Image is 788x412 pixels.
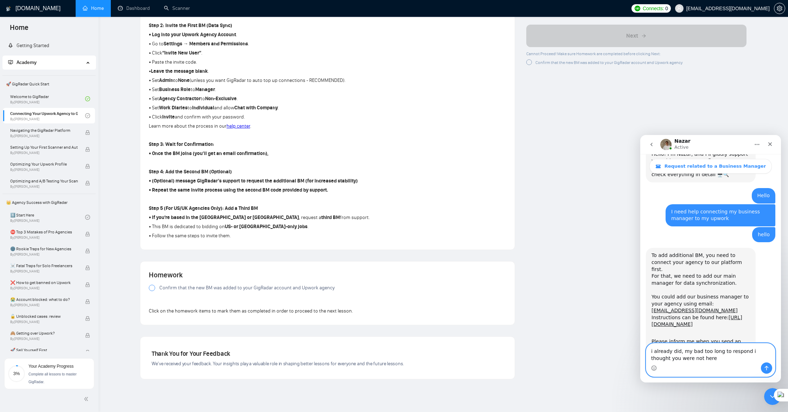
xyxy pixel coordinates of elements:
[205,96,237,102] strong: Non-Exclusive
[8,60,13,65] span: fund-projection-screen
[149,67,498,75] p: • .
[10,252,78,257] span: By [PERSON_NAME]
[6,113,115,235] div: To add additional BM, you need to connect your agency to our platform first.For that, we need to ...
[85,164,90,169] span: lock
[10,330,78,337] span: 🙈 Getting over Upwork?
[6,113,135,251] div: Nazar says…
[8,371,25,376] span: 3%
[159,105,188,111] strong: Work Diaries
[159,77,173,83] strong: Admin
[149,58,498,66] p: • Paste the invite code.
[535,60,683,65] span: Confirm that the new BM was added to your GigRadar account and Upwork agency
[321,214,340,220] strong: third BM
[764,388,781,405] iframe: Intercom live chat
[11,203,110,231] div: Please inform me when you send an invitation so that I can verify that it has been automatically ...
[4,22,34,37] span: Home
[10,303,78,307] span: By [PERSON_NAME]
[195,86,215,92] strong: Manager
[149,214,498,221] p: , request a from support.
[164,5,190,11] a: searchScanner
[10,185,78,189] span: By [PERSON_NAME]
[162,114,175,120] strong: Invite
[10,296,78,303] span: 😭 Account blocked: what to do?
[10,286,78,290] span: By [PERSON_NAME]
[526,25,747,47] button: Next
[10,108,85,123] a: Connecting Your Upwork Agency to GigRadarBy[PERSON_NAME]
[149,150,268,156] strong: • Once the BM joins (you’ll get an email confirmation),
[6,3,11,14] img: logo
[149,95,498,103] p: • Set to .
[234,105,278,111] strong: Chat with Company
[626,32,638,40] span: Next
[774,6,785,11] a: setting
[11,159,110,179] div: You could add our business manager to your agency using email:
[10,144,78,151] span: Setting Up Your First Scanner and Auto-Bidder
[83,5,104,11] a: homeHome
[178,77,190,83] strong: None
[149,77,498,84] p: • Set to (unless you want GigRadar to auto top up connections - RECOMMENDED).
[3,195,95,210] span: 👑 Agency Success with GigRadar
[10,168,78,172] span: By [PERSON_NAME]
[149,187,328,193] strong: • Repeat the same invite process using the second BM code provided by support.
[11,117,110,138] div: To add additional BM, you need to connect your agency to our platform first.
[10,91,85,107] a: Welcome to GigRadarBy[PERSON_NAME]
[149,31,498,39] p: .
[10,236,78,240] span: By [PERSON_NAME]
[635,6,640,11] img: upwork-logo.png
[149,104,498,112] p: • Set to and allow .
[11,173,97,178] a: [EMAIL_ADDRESS][DOMAIN_NAME]
[11,193,110,200] div: ​
[85,215,90,220] span: check-circle
[149,40,498,48] p: • Go to .
[149,169,232,175] strong: Step 4: Add the Second BM (Optional)
[640,135,781,382] iframe: Intercom live chat
[11,230,17,236] button: Emoji picker
[85,113,90,118] span: check-circle
[10,228,78,236] span: ⛔ Top 3 Mistakes of Pro Agencies
[3,77,95,91] span: 🚀 GigRadar Quick Start
[2,39,96,53] li: Getting Started
[164,41,248,47] strong: Settings → Members and Permissions
[149,205,258,211] strong: Step 5 (For US/UK Agencies Only): Add a Third BM
[10,210,85,225] a: 1️⃣ Start HereBy[PERSON_NAME]
[28,372,77,384] span: Complete all lessons to master GigRadar.
[84,395,91,403] span: double-left
[10,347,78,354] span: 🚀 Sell Yourself First
[227,123,250,129] a: help center
[149,32,236,38] strong: • Log into your Upwork Agency Account
[10,262,78,269] span: ☠️ Fatal Traps for Solo Freelancers
[149,308,353,314] span: Click on the homework items to mark them as completed in order to proceed to the next lesson.
[159,284,335,292] span: Confirm that the new BM was added to your GigRadar account and Upwork agency
[121,227,132,239] button: Send a message…
[159,96,201,102] strong: Agency Contractor
[10,245,78,252] span: 🌚 Rookie Traps for New Agencies
[8,43,49,49] a: rocketGetting Started
[162,50,201,56] strong: “Invite New User”
[6,208,135,227] textarea: Message…
[85,282,90,287] span: lock
[10,161,78,168] span: Optimizing Your Upwork Profile
[677,6,682,11] span: user
[152,350,230,358] span: Thank You for Your Feedback
[85,350,90,355] span: lock
[225,224,307,230] strong: US- or [GEOGRAPHIC_DATA]-only jobs
[10,337,78,341] span: By [PERSON_NAME]
[11,180,102,192] a: [URL][DOMAIN_NAME]
[10,151,78,155] span: By [PERSON_NAME]
[85,265,90,270] span: lock
[149,178,358,184] strong: • (Optional) message GigRadar's support to request the additional BM (for increased stability)
[85,96,90,101] span: check-circle
[774,3,785,14] button: setting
